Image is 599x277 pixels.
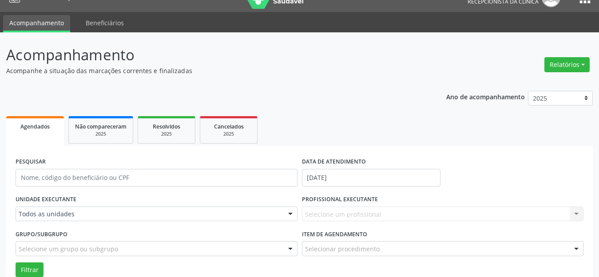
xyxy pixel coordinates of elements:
input: Selecione um intervalo [302,169,440,187]
label: Item de agendamento [302,227,367,241]
label: UNIDADE EXECUTANTE [16,193,76,207]
p: Acompanhe a situação das marcações correntes e finalizadas [6,66,417,75]
a: Beneficiários [79,15,130,31]
span: Não compareceram [75,123,127,130]
span: Selecione um grupo ou subgrupo [19,244,118,254]
div: 2025 [75,131,127,137]
span: Cancelados [214,123,244,130]
span: Resolvidos [153,123,180,130]
p: Acompanhamento [6,44,417,66]
span: Todos as unidades [19,210,279,218]
div: 2025 [144,131,189,137]
a: Acompanhamento [3,15,70,32]
span: Agendados [20,123,50,130]
label: PESQUISAR [16,155,46,169]
p: Ano de acompanhamento [446,91,525,102]
label: Grupo/Subgrupo [16,227,67,241]
span: Selecionar procedimento [305,244,380,254]
label: DATA DE ATENDIMENTO [302,155,366,169]
button: Relatórios [544,57,590,72]
div: 2025 [206,131,251,137]
input: Nome, código do beneficiário ou CPF [16,169,298,187]
label: PROFISSIONAL EXECUTANTE [302,193,378,207]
